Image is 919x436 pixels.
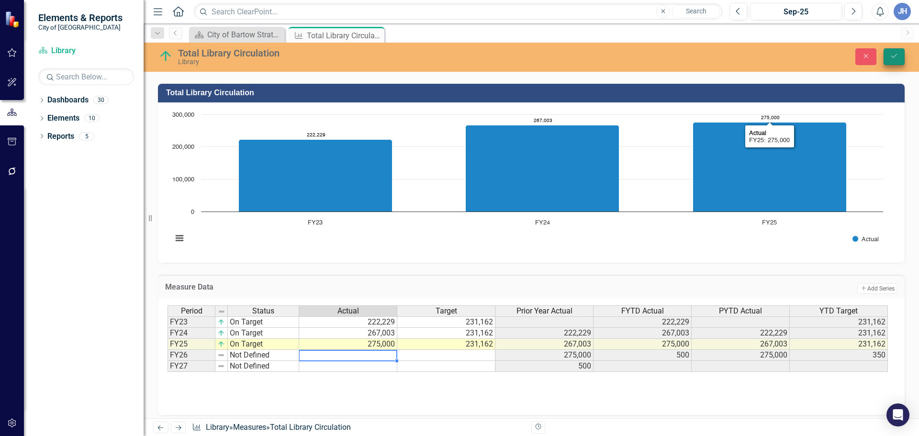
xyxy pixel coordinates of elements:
[790,328,888,339] td: 231,162
[172,112,194,118] text: 300,000
[228,350,299,361] td: Not Defined
[181,307,202,315] span: Period
[750,3,842,20] button: Sep-25
[217,318,225,326] img: v3YYN6tj8cIIQQQgghhBBCF9k3ng1qE9ojsbYAAAAASUVORK5CYII=
[47,95,89,106] a: Dashboards
[534,118,552,123] text: 267,003
[692,328,790,339] td: 222,229
[693,123,847,212] path: FY25, 275,000. Actual.
[790,316,888,328] td: 231,162
[686,7,706,15] span: Search
[165,283,564,291] h3: Measure Data
[790,350,888,361] td: 350
[228,361,299,372] td: Not Defined
[206,423,229,432] a: Library
[894,3,911,20] button: JH
[172,177,194,183] text: 100,000
[233,423,266,432] a: Measures
[270,423,351,432] div: Total Library Circulation
[819,307,858,315] span: YTD Target
[886,403,909,426] div: Open Intercom Messenger
[191,209,194,215] text: 0
[47,113,79,124] a: Elements
[158,48,173,64] img: On Target
[173,232,186,245] button: View chart menu, Chart
[217,362,225,370] img: 8DAGhfEEPCf229AAAAAElFTkSuQmCC
[93,96,109,104] div: 30
[761,115,780,120] text: 275,000
[495,361,594,372] td: 500
[79,132,94,140] div: 5
[168,110,888,253] svg: Interactive chart
[692,339,790,350] td: 267,003
[516,307,572,315] span: Prior Year Actual
[397,316,495,328] td: 231,162
[217,340,225,348] img: v3YYN6tj8cIIQQQgghhBBCF9k3ng1qE9ojsbYAAAAASUVORK5CYII=
[166,89,900,97] h3: Total Library Circulation
[178,58,577,66] div: Library
[228,339,299,350] td: On Target
[307,30,382,42] div: Total Library Circulation
[168,110,895,253] div: Chart. Highcharts interactive chart.
[168,350,215,361] td: FY26
[397,328,495,339] td: 231,162
[535,220,550,226] text: FY24
[252,307,274,315] span: Status
[397,339,495,350] td: 231,162
[594,328,692,339] td: 267,003
[172,144,194,150] text: 200,000
[672,5,720,18] button: Search
[594,316,692,328] td: 222,229
[852,235,879,243] button: Show Actual
[299,316,397,328] td: 222,229
[5,11,22,27] img: ClearPoint Strategy
[299,328,397,339] td: 267,003
[436,307,457,315] span: Target
[753,6,839,18] div: Sep-25
[168,316,215,328] td: FY23
[38,12,123,23] span: Elements & Reports
[692,350,790,361] td: 275,000
[466,125,619,212] path: FY24, 267,003. Actual.
[307,133,325,137] text: 222,229
[719,307,762,315] span: PYTD Actual
[762,220,777,226] text: FY25
[168,328,215,339] td: FY24
[621,307,664,315] span: FYTD Actual
[192,422,524,433] div: » »
[38,68,134,85] input: Search Below...
[495,339,594,350] td: 267,003
[168,361,215,372] td: FY27
[218,308,225,315] img: 8DAGhfEEPCf229AAAAAElFTkSuQmCC
[168,339,215,350] td: FY25
[38,23,123,31] small: City of [GEOGRAPHIC_DATA]
[790,339,888,350] td: 231,162
[857,283,897,294] button: Add Series
[495,328,594,339] td: 222,229
[239,140,392,212] path: FY23, 222,229. Actual.
[194,3,722,20] input: Search ClearPoint...
[337,307,359,315] span: Actual
[217,329,225,337] img: v3YYN6tj8cIIQQQgghhBBCF9k3ng1qE9ojsbYAAAAASUVORK5CYII=
[38,45,134,56] a: Library
[594,339,692,350] td: 275,000
[178,48,577,58] div: Total Library Circulation
[217,351,225,359] img: 8DAGhfEEPCf229AAAAAElFTkSuQmCC
[594,350,692,361] td: 500
[207,29,282,41] div: City of Bartow Strategy and Performance Dashboard
[228,328,299,339] td: On Target
[84,114,100,123] div: 10
[228,316,299,328] td: On Target
[299,339,397,350] td: 275,000
[308,220,323,226] text: FY23
[191,29,282,41] a: City of Bartow Strategy and Performance Dashboard
[495,350,594,361] td: 275,000
[47,131,74,142] a: Reports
